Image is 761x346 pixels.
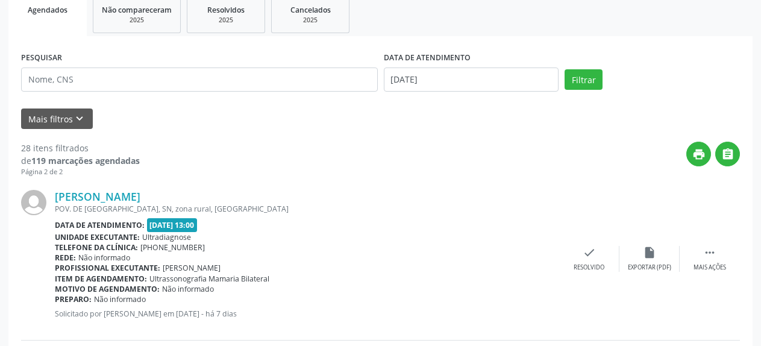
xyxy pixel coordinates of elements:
[574,263,604,272] div: Resolvido
[21,49,62,68] label: PESQUISAR
[715,142,740,166] button: 
[21,109,93,130] button: Mais filtroskeyboard_arrow_down
[94,294,146,304] span: Não informado
[55,204,559,214] div: POV. DE [GEOGRAPHIC_DATA], SN, zona rural, [GEOGRAPHIC_DATA]
[694,263,726,272] div: Mais ações
[384,49,471,68] label: DATA DE ATENDIMENTO
[21,190,46,215] img: img
[21,167,140,177] div: Página 2 de 2
[55,253,76,263] b: Rede:
[102,16,172,25] div: 2025
[73,112,86,125] i: keyboard_arrow_down
[207,5,245,15] span: Resolvidos
[643,246,656,259] i: insert_drive_file
[290,5,331,15] span: Cancelados
[384,68,559,92] input: Selecione um intervalo
[102,5,172,15] span: Não compareceram
[692,148,706,161] i: print
[55,284,160,294] b: Motivo de agendamento:
[721,148,734,161] i: 
[149,274,269,284] span: Ultrassonografia Mamaria Bilateral
[55,274,147,284] b: Item de agendamento:
[55,220,145,230] b: Data de atendimento:
[196,16,256,25] div: 2025
[21,154,140,167] div: de
[147,218,198,232] span: [DATE] 13:00
[55,309,559,319] p: Solicitado por [PERSON_NAME] em [DATE] - há 7 dias
[162,284,214,294] span: Não informado
[142,232,191,242] span: Ultradiagnose
[28,5,67,15] span: Agendados
[628,263,671,272] div: Exportar (PDF)
[565,69,603,90] button: Filtrar
[583,246,596,259] i: check
[55,263,160,273] b: Profissional executante:
[686,142,711,166] button: print
[703,246,716,259] i: 
[31,155,140,166] strong: 119 marcações agendadas
[55,232,140,242] b: Unidade executante:
[21,68,378,92] input: Nome, CNS
[280,16,340,25] div: 2025
[21,142,140,154] div: 28 itens filtrados
[78,253,130,263] span: Não informado
[55,190,140,203] a: [PERSON_NAME]
[55,242,138,253] b: Telefone da clínica:
[163,263,221,273] span: [PERSON_NAME]
[55,294,92,304] b: Preparo:
[140,242,205,253] span: [PHONE_NUMBER]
